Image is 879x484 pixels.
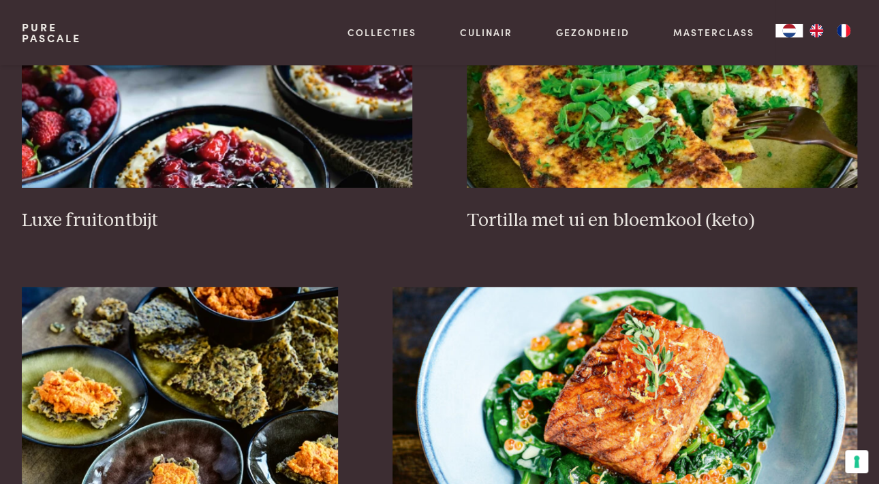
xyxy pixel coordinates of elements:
[673,25,754,39] a: Masterclass
[460,25,512,39] a: Culinair
[775,24,803,37] div: Language
[803,24,830,37] a: EN
[845,450,868,473] button: Uw voorkeuren voor toestemming voor trackingtechnologieën
[775,24,857,37] aside: Language selected: Nederlands
[775,24,803,37] a: NL
[803,24,857,37] ul: Language list
[22,22,81,44] a: PurePascale
[467,209,857,233] h3: Tortilla met ui en bloemkool (keto)
[830,24,857,37] a: FR
[348,25,416,39] a: Collecties
[556,25,630,39] a: Gezondheid
[22,209,412,233] h3: Luxe fruitontbijt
